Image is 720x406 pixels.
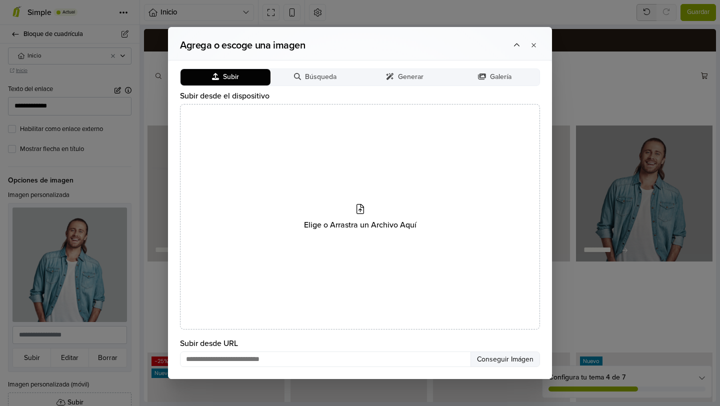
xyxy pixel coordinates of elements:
button: Buscar [6,37,23,57]
button: Galería [450,69,540,85]
button: Conseguir Imágen [470,351,540,367]
button: Subir [180,69,270,85]
label: Subir desde URL [180,337,540,349]
h2: Agrega o escoge una imagen [180,39,486,51]
div: Nuevo [7,339,30,349]
img: Importadora Optimus [273,34,298,59]
button: Carro [554,40,566,54]
span: Elige o Arrastra un Archivo Aquí [304,219,416,231]
span: Subir [223,73,239,81]
span: Búsqueda [305,73,336,81]
label: Subir desde el dispositivo [180,90,540,102]
a: Inicio [238,71,254,96]
div: Nuevo [150,327,173,337]
div: -25% OFF [7,327,39,337]
button: Búsqueda [270,69,360,85]
span: Imágen [509,355,533,363]
div: Nuevo [436,327,458,337]
a: Contacto [304,71,334,96]
span: Generar [398,73,423,81]
button: Generar [360,69,450,85]
div: Nuevo [293,327,315,337]
a: Catálogo [265,71,294,96]
span: Galería [490,73,511,81]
